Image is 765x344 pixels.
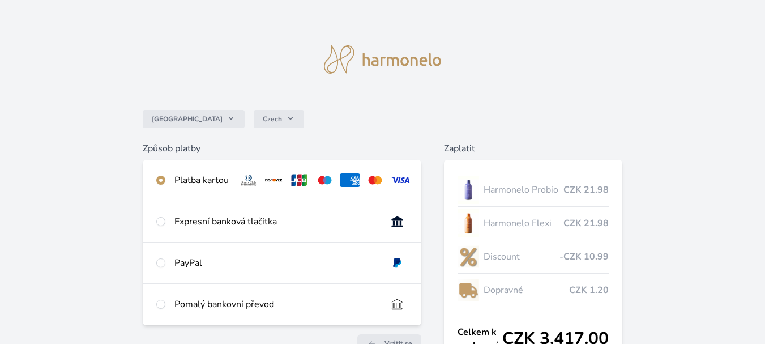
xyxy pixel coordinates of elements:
[484,183,563,197] span: Harmonelo Probio
[458,243,479,271] img: discount-lo.png
[254,110,304,128] button: Czech
[365,173,386,187] img: mc.svg
[263,114,282,124] span: Czech
[484,216,563,230] span: Harmonelo Flexi
[559,250,609,264] span: -CZK 10.99
[458,176,479,204] img: CLEAN_PROBIO_se_stinem_x-lo.jpg
[174,173,229,187] div: Platba kartou
[390,173,411,187] img: visa.svg
[484,250,559,264] span: Discount
[563,183,609,197] span: CZK 21.98
[314,173,335,187] img: maestro.svg
[289,173,310,187] img: jcb.svg
[152,114,223,124] span: [GEOGRAPHIC_DATA]
[563,216,609,230] span: CZK 21.98
[340,173,361,187] img: amex.svg
[387,215,408,228] img: onlineBanking_CZ.svg
[263,173,284,187] img: discover.svg
[238,173,259,187] img: diners.svg
[174,215,378,228] div: Expresní banková tlačítka
[458,276,479,304] img: delivery-lo.png
[484,283,569,297] span: Dopravné
[569,283,609,297] span: CZK 1.20
[174,298,378,311] div: Pomalý bankovní převod
[458,209,479,237] img: CLEAN_FLEXI_se_stinem_x-hi_(1)-lo.jpg
[174,256,378,270] div: PayPal
[387,256,408,270] img: paypal.svg
[143,142,421,155] h6: Způsob platby
[143,110,245,128] button: [GEOGRAPHIC_DATA]
[324,45,442,74] img: logo.svg
[444,142,622,155] h6: Zaplatit
[387,298,408,311] img: bankTransfer_IBAN.svg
